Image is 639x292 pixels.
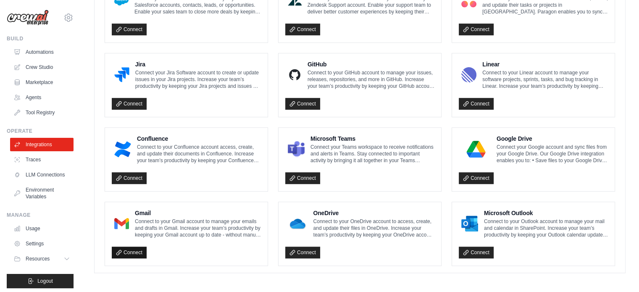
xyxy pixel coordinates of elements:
[459,24,494,35] a: Connect
[285,172,320,184] a: Connect
[10,153,74,166] a: Traces
[112,172,147,184] a: Connect
[10,252,74,266] button: Resources
[135,69,261,89] p: Connect your Jira Software account to create or update issues in your Jira projects. Increase you...
[7,35,74,42] div: Build
[285,24,320,35] a: Connect
[137,134,261,143] h4: Confluence
[461,215,478,232] img: Microsoft Outlook Logo
[285,247,320,258] a: Connect
[313,209,435,217] h4: OneDrive
[26,255,50,262] span: Resources
[288,215,308,232] img: OneDrive Logo
[10,183,74,203] a: Environment Variables
[135,209,261,217] h4: Gmail
[497,134,608,143] h4: Google Drive
[308,60,434,68] h4: GitHub
[484,209,608,217] h4: Microsoft Outlook
[461,66,476,83] img: Linear Logo
[7,10,49,26] img: Logo
[313,218,435,238] p: Connect to your OneDrive account to access, create, and update their files in OneDrive. Increase ...
[308,69,434,89] p: Connect to your GitHub account to manage your issues, releases, repositories, and more in GitHub....
[10,106,74,119] a: Tool Registry
[137,144,261,164] p: Connect to your Confluence account access, create, and update their documents in Confluence. Incr...
[7,274,74,288] button: Logout
[497,144,608,164] p: Connect your Google account and sync files from your Google Drive. Our Google Drive integration e...
[482,69,608,89] p: Connect to your Linear account to manage your software projects, sprints, tasks, and bug tracking...
[10,237,74,250] a: Settings
[461,141,491,158] img: Google Drive Logo
[288,141,305,158] img: Microsoft Teams Logo
[285,98,320,110] a: Connect
[288,66,302,83] img: GitHub Logo
[10,45,74,59] a: Automations
[10,168,74,182] a: LLM Connections
[135,218,261,238] p: Connect to your Gmail account to manage your emails and drafts in Gmail. Increase your team’s pro...
[7,128,74,134] div: Operate
[10,91,74,104] a: Agents
[459,247,494,258] a: Connect
[37,278,53,284] span: Logout
[112,98,147,110] a: Connect
[7,212,74,218] div: Manage
[112,24,147,35] a: Connect
[482,60,608,68] h4: Linear
[310,144,434,164] p: Connect your Teams workspace to receive notifications and alerts in Teams. Stay connected to impo...
[114,215,129,232] img: Gmail Logo
[10,222,74,235] a: Usage
[459,172,494,184] a: Connect
[135,60,261,68] h4: Jira
[114,141,131,158] img: Confluence Logo
[112,247,147,258] a: Connect
[114,66,129,83] img: Jira Logo
[484,218,608,238] p: Connect to your Outlook account to manage your mail and calendar in SharePoint. Increase your tea...
[310,134,434,143] h4: Microsoft Teams
[459,98,494,110] a: Connect
[10,76,74,89] a: Marketplace
[10,61,74,74] a: Crew Studio
[10,138,74,151] a: Integrations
